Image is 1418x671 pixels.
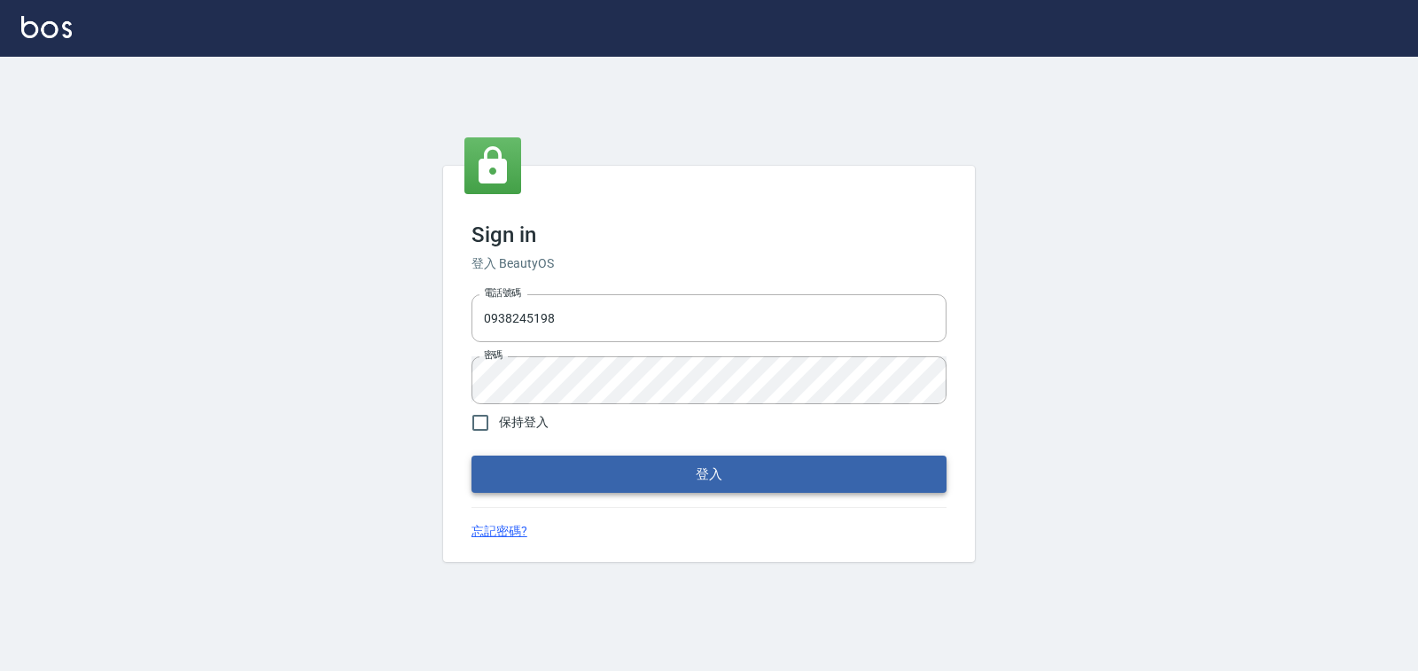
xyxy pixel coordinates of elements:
[471,222,947,247] h3: Sign in
[471,254,947,273] h6: 登入 BeautyOS
[471,456,947,493] button: 登入
[499,413,549,432] span: 保持登入
[21,16,72,38] img: Logo
[484,348,503,362] label: 密碼
[484,286,521,300] label: 電話號碼
[471,522,527,541] a: 忘記密碼?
